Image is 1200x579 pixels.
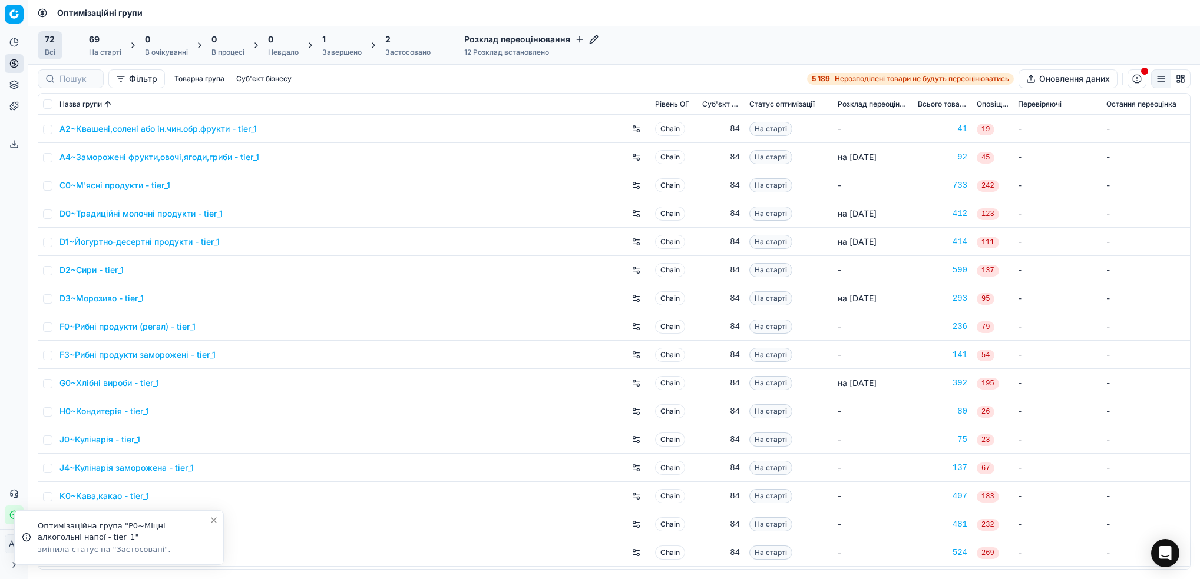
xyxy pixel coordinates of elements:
[702,547,740,558] div: 84
[749,517,792,531] span: На старті
[655,122,685,136] span: Chain
[102,98,114,110] button: Sorted by Назва групи ascending
[1102,228,1190,256] td: -
[59,490,149,502] a: K0~Кава,какао - tier_1
[268,48,299,57] div: Невдало
[833,482,913,510] td: -
[702,377,740,389] div: 84
[89,34,100,45] span: 69
[977,237,999,248] span: 111
[655,348,685,362] span: Chain
[977,180,999,192] span: 242
[918,292,967,304] a: 293
[1151,539,1179,567] div: Open Intercom Messenger
[918,349,967,361] a: 141
[918,405,967,417] a: 80
[655,461,685,475] span: Chain
[59,434,140,445] a: J0~Кулінарія - tier_1
[749,263,792,277] span: На старті
[918,321,967,332] a: 236
[1013,143,1102,171] td: -
[812,74,830,84] strong: 5 189
[59,462,194,474] a: J4~Кулінарія заморожена - tier_1
[702,321,740,332] div: 84
[749,99,815,109] span: Статус оптимізації
[918,490,967,502] div: 407
[1102,256,1190,284] td: -
[1102,538,1190,567] td: -
[918,151,967,163] a: 92
[977,378,999,390] span: 195
[1013,341,1102,369] td: -
[1013,369,1102,397] td: -
[918,462,967,474] a: 137
[749,235,792,249] span: На старті
[702,518,740,530] div: 84
[207,513,221,527] button: Close toast
[833,256,913,284] td: -
[1102,341,1190,369] td: -
[385,48,431,57] div: Застосовано
[749,348,792,362] span: На старті
[655,291,685,305] span: Chain
[59,292,144,304] a: D3~Морозиво - tier_1
[1013,256,1102,284] td: -
[918,208,967,219] a: 412
[59,151,259,163] a: A4~Заморожені фрукти,овочі,ягоди,гриби - tier_1
[918,518,967,530] div: 481
[977,208,999,220] span: 123
[749,207,792,221] span: На старті
[1013,312,1102,341] td: -
[749,461,792,475] span: На старті
[838,237,877,247] span: на [DATE]
[918,179,967,191] a: 733
[749,489,792,503] span: На старті
[211,48,244,57] div: В процесі
[833,510,913,538] td: -
[655,99,689,109] span: Рівень OГ
[838,378,877,388] span: на [DATE]
[833,538,913,567] td: -
[1102,199,1190,228] td: -
[45,48,55,57] div: Всі
[702,236,740,248] div: 84
[655,404,685,418] span: Chain
[702,179,740,191] div: 84
[145,48,188,57] div: В очікуванні
[145,34,150,45] span: 0
[59,236,220,248] a: D1~Йогуртно-десертні продукти - tier_1
[655,320,685,334] span: Chain
[1013,482,1102,510] td: -
[59,405,149,417] a: H0~Кондитерія - tier_1
[749,178,792,192] span: На старті
[655,489,685,503] span: Chain
[918,377,967,389] a: 392
[59,321,196,332] a: F0~Рибні продукти (регал) - tier_1
[749,545,792,560] span: На старті
[918,123,967,135] a: 41
[211,34,217,45] span: 0
[838,293,877,303] span: на [DATE]
[59,73,96,85] input: Пошук
[749,404,792,418] span: На старті
[918,264,967,276] a: 590
[977,547,999,559] span: 269
[833,312,913,341] td: -
[1019,69,1118,88] button: Оновлення даних
[918,547,967,558] a: 524
[977,434,994,446] span: 23
[655,517,685,531] span: Chain
[1013,228,1102,256] td: -
[1102,284,1190,312] td: -
[322,34,326,45] span: 1
[268,34,273,45] span: 0
[59,349,216,361] a: F3~Рибні продукти заморожені - tier_1
[655,207,685,221] span: Chain
[59,99,102,109] span: Назва групи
